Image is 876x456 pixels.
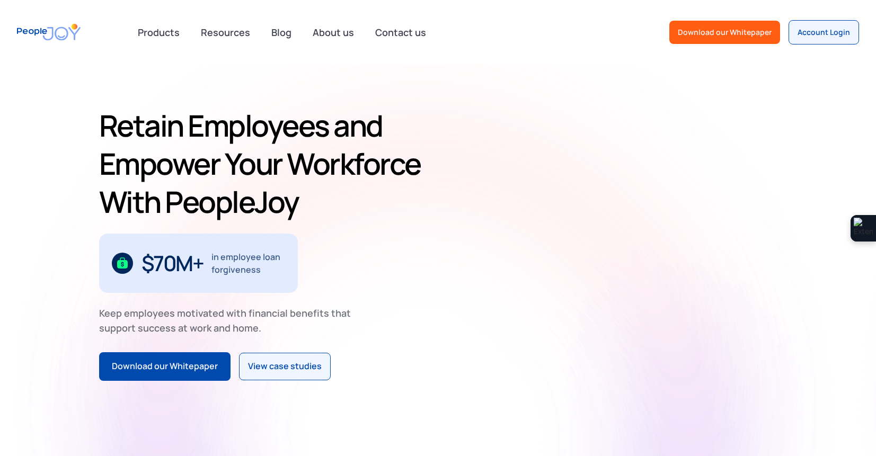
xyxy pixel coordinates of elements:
[248,360,322,373] div: View case studies
[789,20,859,44] a: Account Login
[239,353,331,380] a: View case studies
[17,17,81,47] a: home
[306,21,360,44] a: About us
[141,255,203,272] div: $70M+
[99,106,434,221] h1: Retain Employees and Empower Your Workforce With PeopleJoy
[854,218,873,239] img: Extension Icon
[678,27,772,38] div: Download our Whitepaper
[211,251,285,276] div: in employee loan forgiveness
[99,306,360,335] div: Keep employees motivated with financial benefits that support success at work and home.
[798,27,850,38] div: Account Login
[265,21,298,44] a: Blog
[131,22,186,43] div: Products
[194,21,256,44] a: Resources
[669,21,780,44] a: Download our Whitepaper
[112,360,218,373] div: Download our Whitepaper
[369,21,432,44] a: Contact us
[99,352,231,381] a: Download our Whitepaper
[99,234,298,293] div: 1 / 3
